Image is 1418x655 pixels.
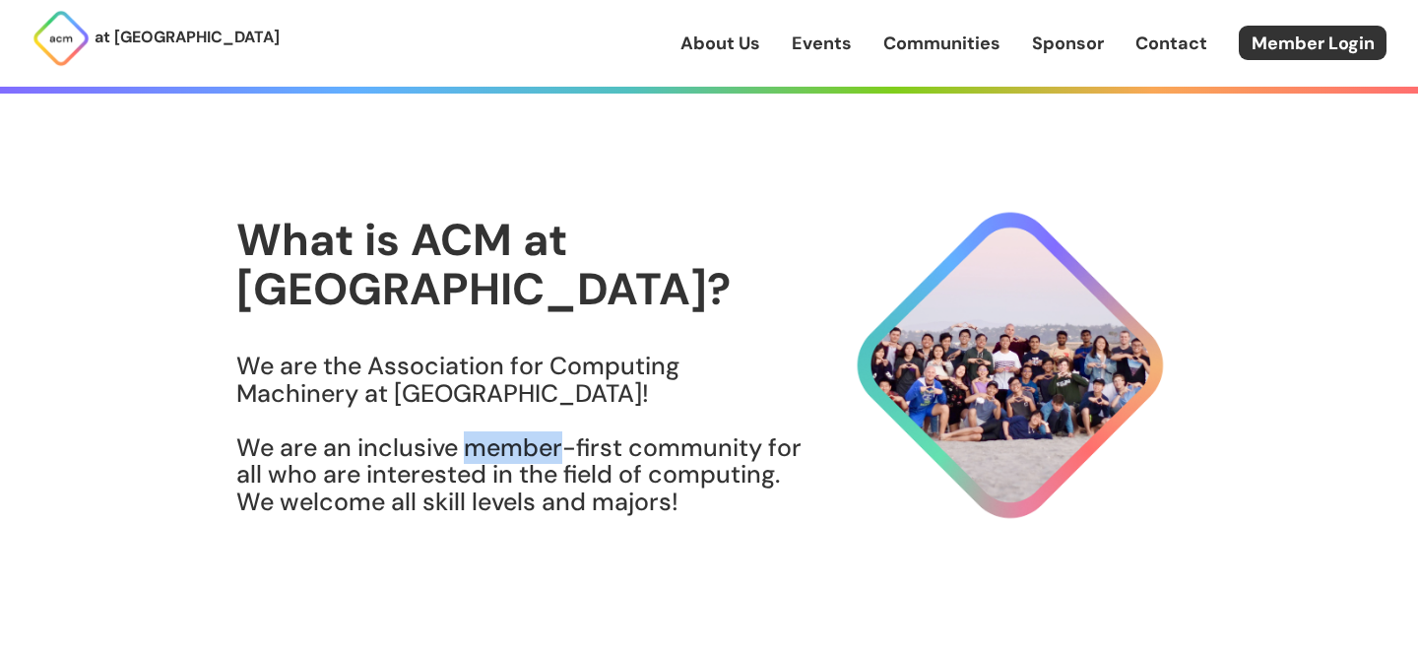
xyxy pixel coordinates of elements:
a: Contact [1135,31,1207,56]
img: ACM Logo [32,9,91,68]
a: at [GEOGRAPHIC_DATA] [32,9,280,68]
h1: What is ACM at [GEOGRAPHIC_DATA]? [236,216,804,313]
a: Member Login [1239,26,1386,60]
a: About Us [680,31,760,56]
a: Events [792,31,852,56]
img: About Hero Image [804,194,1182,537]
a: Sponsor [1032,31,1104,56]
h3: We are the Association for Computing Machinery at [GEOGRAPHIC_DATA]! We are an inclusive member-f... [236,353,804,515]
p: at [GEOGRAPHIC_DATA] [95,25,280,50]
a: Communities [883,31,1000,56]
